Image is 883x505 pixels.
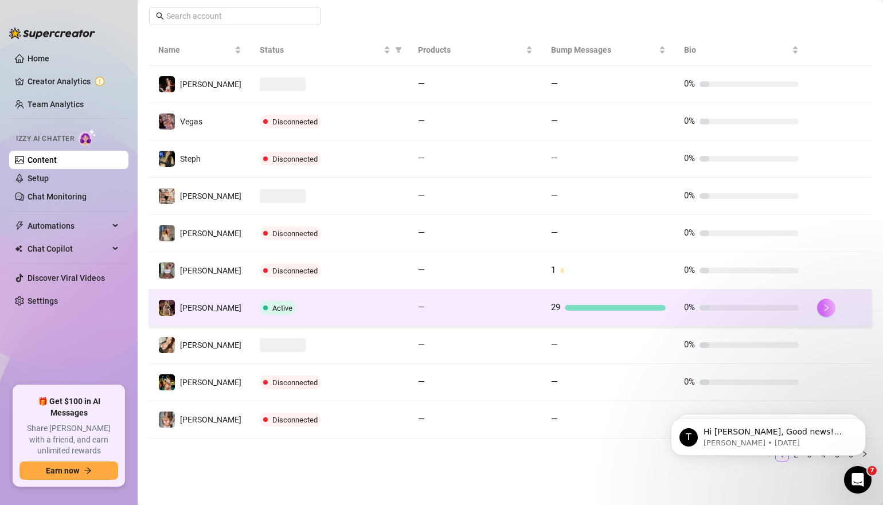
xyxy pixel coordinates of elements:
[28,72,119,91] a: Creator Analytics exclamation-circle
[272,118,318,126] span: Disconnected
[180,80,241,89] span: [PERSON_NAME]
[822,304,830,312] span: right
[28,192,87,201] a: Chat Monitoring
[180,415,241,424] span: [PERSON_NAME]
[272,304,292,312] span: Active
[15,245,22,253] img: Chat Copilot
[395,46,402,53] span: filter
[551,79,558,89] span: —
[418,339,425,350] span: —
[272,155,318,163] span: Disconnected
[28,273,105,283] a: Discover Viral Videos
[551,265,556,275] span: 1
[180,340,241,350] span: [PERSON_NAME]
[551,44,657,56] span: Bump Messages
[19,461,118,480] button: Earn nowarrow-right
[159,188,175,204] img: Dana
[159,151,175,167] img: Steph
[684,339,695,350] span: 0%
[684,190,695,201] span: 0%
[28,100,84,109] a: Team Analytics
[19,423,118,457] span: Share [PERSON_NAME] with a friend, and earn unlimited rewards
[418,228,425,238] span: —
[79,129,96,146] img: AI Chatter
[28,54,49,63] a: Home
[272,378,318,387] span: Disconnected
[159,412,175,428] img: Shelby
[684,265,695,275] span: 0%
[551,414,558,424] span: —
[684,116,695,126] span: 0%
[180,229,241,238] span: [PERSON_NAME]
[272,229,318,238] span: Disconnected
[159,337,175,353] img: Anna
[180,191,241,201] span: [PERSON_NAME]
[159,263,175,279] img: Sara
[28,240,109,258] span: Chat Copilot
[180,266,241,275] span: [PERSON_NAME]
[159,113,175,130] img: Vegas
[393,41,404,58] span: filter
[418,265,425,275] span: —
[418,414,425,424] span: —
[551,153,558,163] span: —
[46,466,79,475] span: Earn now
[16,134,74,144] span: Izzy AI Chatter
[684,228,695,238] span: 0%
[159,225,175,241] img: Hazel
[19,396,118,418] span: 🎁 Get $100 in AI Messages
[159,374,175,390] img: Jill
[418,302,425,312] span: —
[817,299,835,317] button: right
[149,34,251,66] th: Name
[551,116,558,126] span: —
[28,155,57,165] a: Content
[551,228,558,238] span: —
[272,267,318,275] span: Disconnected
[15,221,24,230] span: thunderbolt
[272,416,318,424] span: Disconnected
[84,467,92,475] span: arrow-right
[551,302,560,312] span: 29
[684,377,695,387] span: 0%
[418,190,425,201] span: —
[418,116,425,126] span: —
[156,12,164,20] span: search
[418,153,425,163] span: —
[158,44,232,56] span: Name
[684,302,695,312] span: 0%
[542,34,675,66] th: Bump Messages
[868,466,877,475] span: 7
[551,377,558,387] span: —
[9,28,95,39] img: logo-BBDzfeDw.svg
[684,44,790,56] span: Bio
[844,466,872,494] iframe: Intercom live chat
[166,10,305,22] input: Search account
[418,377,425,387] span: —
[675,34,808,66] th: Bio
[28,217,109,235] span: Automations
[180,117,202,126] span: Vegas
[418,79,425,89] span: —
[684,79,695,89] span: 0%
[180,154,201,163] span: Steph
[159,300,175,316] img: Jill
[654,394,883,474] iframe: Intercom notifications message
[251,34,409,66] th: Status
[28,296,58,306] a: Settings
[159,76,175,92] img: Leah
[180,378,241,387] span: [PERSON_NAME]
[551,339,558,350] span: —
[684,153,695,163] span: 0%
[260,44,381,56] span: Status
[180,303,241,312] span: [PERSON_NAME]
[418,44,523,56] span: Products
[551,190,558,201] span: —
[28,174,49,183] a: Setup
[409,34,542,66] th: Products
